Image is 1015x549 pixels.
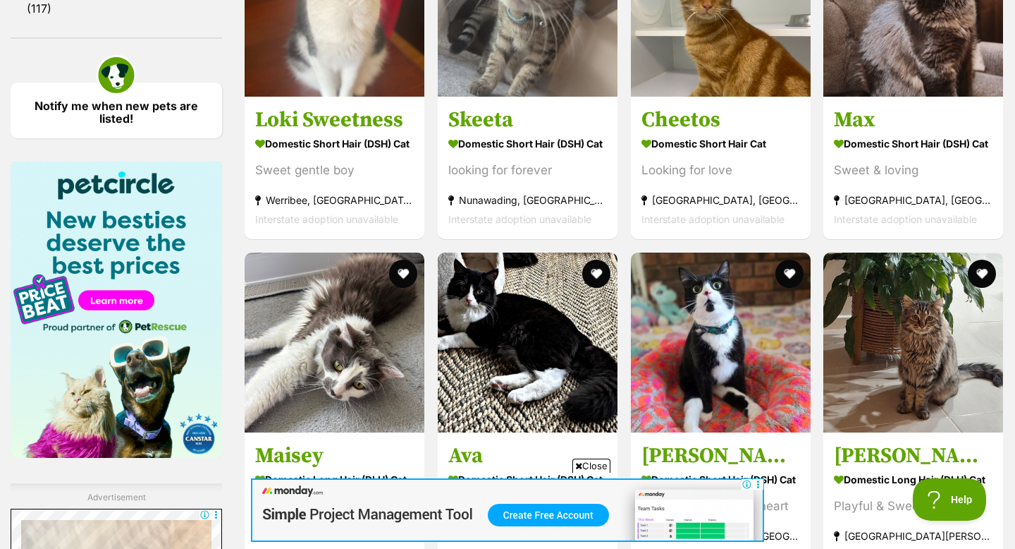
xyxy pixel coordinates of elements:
h3: Cheetos [641,107,800,133]
strong: Domestic Short Hair (DSH) Cat [255,133,414,154]
h3: Maisey [255,442,414,469]
a: Skeeta Domestic Short Hair (DSH) Cat looking for forever Nunawading, [GEOGRAPHIC_DATA] Interstate... [438,96,617,239]
h3: Loki Sweetness [255,107,414,133]
iframe: Help Scout Beacon - Open [913,478,987,521]
div: Special needs sweetheart [641,497,800,516]
h3: [PERSON_NAME] [834,442,992,469]
span: Close [572,459,610,473]
button: favourite [389,260,417,288]
strong: Nunawading, [GEOGRAPHIC_DATA] [448,191,607,210]
strong: Domestic Short Hair (DSH) Cat [834,133,992,154]
iframe: Advertisement [251,478,764,542]
h3: [PERSON_NAME] [641,442,800,469]
h3: Ava [448,442,607,469]
strong: Domestic Short Hair Cat [641,133,800,154]
img: Lucy - Domestic Short Hair (DSH) Cat [631,253,811,433]
span: Interstate adoption unavailable [641,213,785,225]
span: Interstate adoption unavailable [255,213,398,225]
strong: Domestic Long Hair (DLH) Cat [834,469,992,490]
div: looking for forever [448,161,607,180]
h3: Max [834,107,992,133]
img: Maisey - Domestic Long Hair (DLH) Cat [245,253,424,433]
div: Sweet & loving [834,161,992,180]
img: Jon Snow - Domestic Long Hair (DLH) Cat [823,253,1003,433]
div: Sweet gentle boy [255,161,414,180]
button: favourite [582,260,610,288]
strong: Domestic Long Hair (DLH) Cat [255,469,414,490]
button: favourite [968,260,996,288]
a: Loki Sweetness Domestic Short Hair (DSH) Cat Sweet gentle boy Werribee, [GEOGRAPHIC_DATA] Interst... [245,96,424,239]
button: favourite [775,260,803,288]
strong: [GEOGRAPHIC_DATA], [GEOGRAPHIC_DATA] [641,526,800,545]
a: Notify me when new pets are listed! [11,83,222,138]
h3: Skeeta [448,107,607,133]
strong: Werribee, [GEOGRAPHIC_DATA] [255,191,414,210]
span: Interstate adoption unavailable [448,213,591,225]
img: Ava - Domestic Short Hair (DSH) Cat [438,253,617,433]
strong: Domestic Short Hair (DSH) Cat [448,469,607,490]
div: Playful & Sweet [834,497,992,516]
strong: [GEOGRAPHIC_DATA], [GEOGRAPHIC_DATA] [641,191,800,210]
div: Looking for love [641,161,800,180]
a: Max Domestic Short Hair (DSH) Cat Sweet & loving [GEOGRAPHIC_DATA], [GEOGRAPHIC_DATA] Interstate ... [823,96,1003,239]
strong: Domestic Short Hair (DSH) Cat [448,133,607,154]
img: Pet Circle promo banner [11,162,222,458]
strong: Domestic Short Hair (DSH) Cat [641,469,800,490]
a: Cheetos Domestic Short Hair Cat Looking for love [GEOGRAPHIC_DATA], [GEOGRAPHIC_DATA] Interstate ... [631,96,811,239]
span: Interstate adoption unavailable [834,213,977,225]
strong: [GEOGRAPHIC_DATA], [GEOGRAPHIC_DATA] [834,191,992,210]
strong: [GEOGRAPHIC_DATA][PERSON_NAME][GEOGRAPHIC_DATA] [834,526,992,545]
